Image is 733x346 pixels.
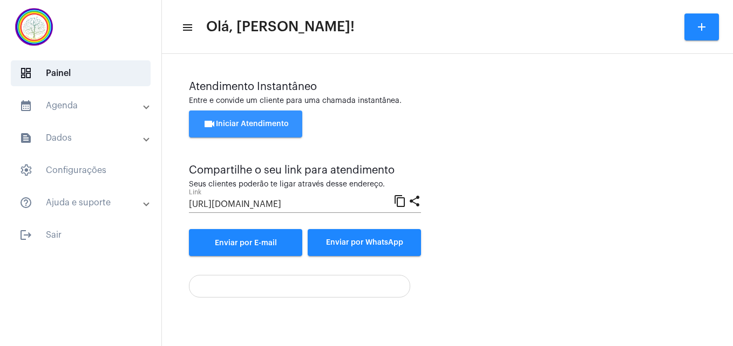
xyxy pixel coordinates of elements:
[11,222,151,248] span: Sair
[11,60,151,86] span: Painel
[203,117,216,130] mat-icon: videocam
[203,120,289,128] span: Iniciar Atendimento
[6,190,161,216] mat-expansion-panel-header: sidenav iconAjuda e suporte
[181,21,192,34] mat-icon: sidenav icon
[19,196,144,209] mat-panel-title: Ajuda e suporte
[19,132,32,144] mat-icon: sidenav icon
[19,132,144,144] mat-panel-title: Dados
[206,18,355,36] span: Olá, [PERSON_NAME]!
[189,97,706,105] div: Entre e convide um cliente para uma chamada instantânea.
[308,229,421,256] button: Enviar por WhatsApp
[695,20,708,33] mat-icon: add
[19,99,32,112] mat-icon: sidenav icon
[9,5,59,49] img: c337f8d0-2252-6d55-8527-ab50248c0d14.png
[189,81,706,93] div: Atendimento Instantâneo
[6,93,161,119] mat-expansion-panel-header: sidenav iconAgenda
[19,164,32,177] span: sidenav icon
[19,99,144,112] mat-panel-title: Agenda
[189,181,421,189] div: Seus clientes poderão te ligar através desse endereço.
[6,125,161,151] mat-expansion-panel-header: sidenav iconDados
[11,157,151,183] span: Configurações
[19,67,32,80] span: sidenav icon
[19,229,32,241] mat-icon: sidenav icon
[19,196,32,209] mat-icon: sidenav icon
[189,110,302,137] button: Iniciar Atendimento
[393,194,406,207] mat-icon: content_copy
[215,239,277,247] span: Enviar por E-mail
[326,239,403,246] span: Enviar por WhatsApp
[189,164,421,176] div: Compartilhe o seu link para atendimento
[408,194,421,207] mat-icon: share
[189,229,302,256] a: Enviar por E-mail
